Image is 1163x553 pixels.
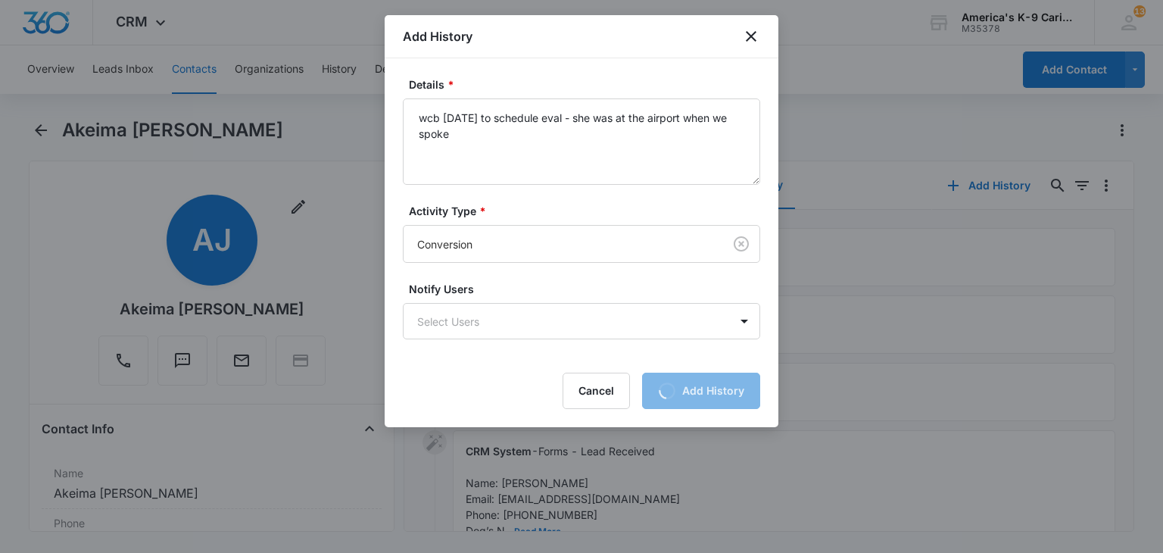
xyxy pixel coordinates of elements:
label: Activity Type [409,203,766,219]
button: Cancel [563,373,630,409]
label: Details [409,77,766,92]
textarea: wcb [DATE] to schedule eval - she was at the airport when we spoke [403,98,760,185]
button: Clear [729,232,753,256]
label: Notify Users [409,281,766,297]
button: close [742,27,760,45]
h1: Add History [403,27,472,45]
